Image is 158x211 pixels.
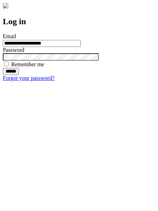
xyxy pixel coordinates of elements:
label: Remember me [11,61,44,67]
a: Forgot your password? [3,75,54,81]
h2: Log in [3,17,155,26]
label: Email [3,33,16,39]
img: logo-4e3dc11c47720685a147b03b5a06dd966a58ff35d612b21f08c02c0306f2b779.png [3,3,8,8]
label: Password [3,47,24,53]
